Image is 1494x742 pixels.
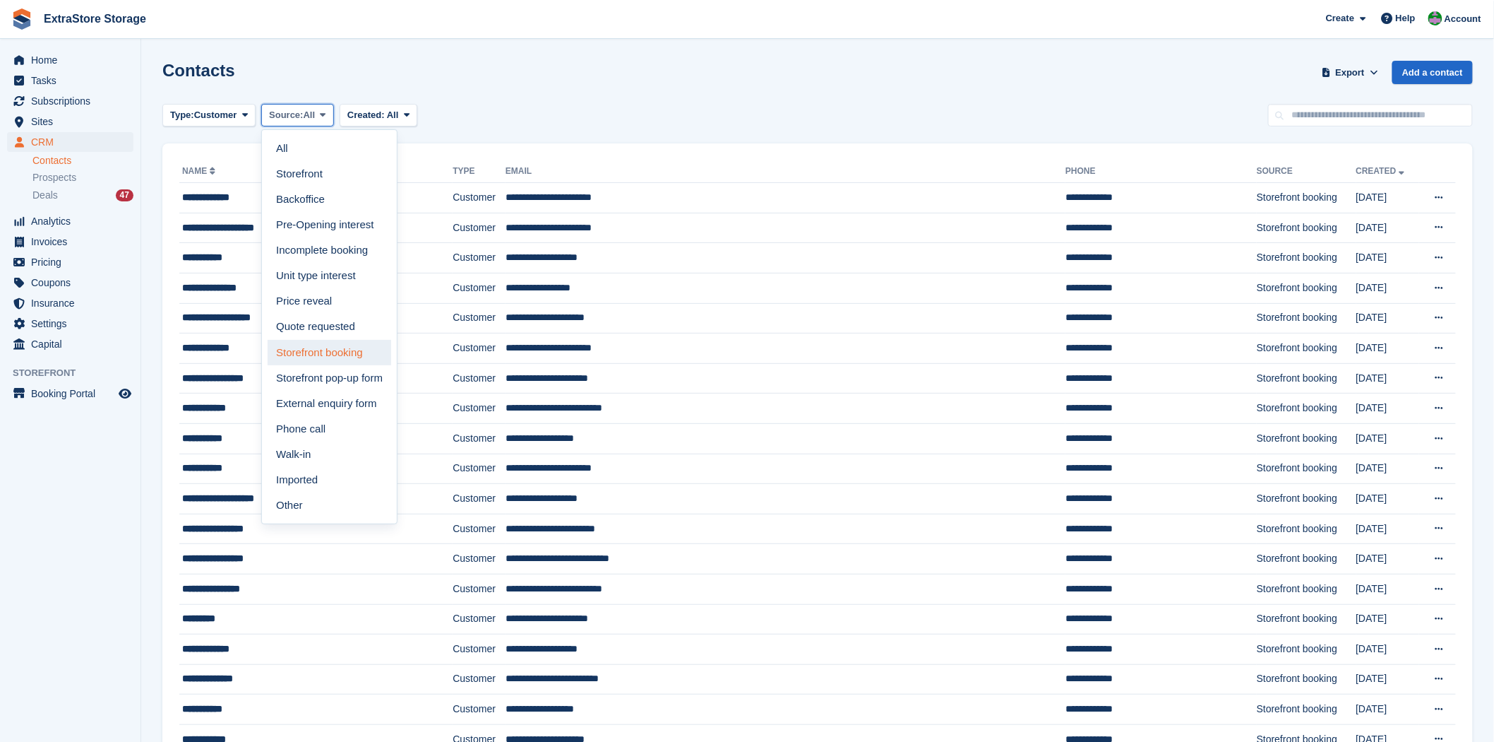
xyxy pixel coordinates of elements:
td: [DATE] [1356,243,1420,273]
button: Export [1319,61,1381,84]
td: Customer [453,183,506,213]
img: stora-icon-8386f47178a22dfd0bd8f6a31ec36ba5ce8667c1dd55bd0f319d3a0aa187defe.svg [11,8,32,30]
td: Customer [453,695,506,725]
td: Customer [453,484,506,514]
td: Storefront booking [1257,243,1356,273]
span: Customer [194,108,237,122]
span: Storefront [13,366,141,380]
a: menu [7,132,133,152]
a: Incomplete booking [268,237,391,263]
a: Name [182,166,218,176]
a: Unit type interest [268,263,391,288]
td: Customer [453,664,506,695]
td: Storefront booking [1257,514,1356,544]
td: Storefront booking [1257,664,1356,695]
td: Customer [453,514,506,544]
td: Customer [453,604,506,635]
td: Storefront booking [1257,454,1356,484]
span: Analytics [31,211,116,231]
a: Add a contact [1392,61,1473,84]
td: Storefront booking [1257,695,1356,725]
span: Subscriptions [31,91,116,111]
span: Invoices [31,232,116,252]
td: [DATE] [1356,484,1420,514]
span: Coupons [31,273,116,293]
span: Type: [170,108,194,122]
td: Storefront booking [1257,635,1356,665]
a: Other [268,493,391,518]
a: menu [7,273,133,293]
a: Imported [268,467,391,493]
span: All [304,108,316,122]
a: Pre-Opening interest [268,212,391,237]
td: [DATE] [1356,303,1420,334]
td: Storefront booking [1257,183,1356,213]
td: [DATE] [1356,213,1420,243]
td: Storefront booking [1257,334,1356,364]
button: Source: All [261,104,334,127]
th: Type [453,160,506,183]
span: Export [1336,66,1365,80]
td: [DATE] [1356,394,1420,424]
a: Storefront [268,161,391,187]
img: Grant Daniel [1428,11,1442,25]
a: All [268,136,391,161]
span: Create [1326,11,1354,25]
a: Preview store [116,385,133,402]
a: menu [7,50,133,70]
a: Walk-in [268,442,391,467]
a: Backoffice [268,187,391,212]
a: menu [7,293,133,313]
a: menu [7,384,133,404]
td: Storefront booking [1257,423,1356,454]
a: ExtraStore Storage [38,7,152,30]
a: External enquiry form [268,391,391,416]
span: Capital [31,334,116,354]
span: Help [1396,11,1416,25]
button: Type: Customer [162,104,256,127]
th: Phone [1065,160,1257,183]
td: [DATE] [1356,544,1420,575]
td: Customer [453,363,506,394]
td: [DATE] [1356,334,1420,364]
a: Deals 47 [32,188,133,203]
td: Customer [453,454,506,484]
span: All [387,110,399,120]
td: Storefront booking [1257,574,1356,604]
td: Customer [453,544,506,575]
td: Customer [453,574,506,604]
td: [DATE] [1356,454,1420,484]
a: Storefront pop-up form [268,365,391,391]
a: Phone call [268,416,391,442]
th: Email [506,160,1065,183]
span: Created: [347,110,385,120]
span: Booking Portal [31,384,116,404]
td: [DATE] [1356,273,1420,303]
a: Contacts [32,154,133,167]
td: [DATE] [1356,635,1420,665]
a: menu [7,232,133,252]
a: Created [1356,166,1408,176]
a: menu [7,71,133,90]
td: Storefront booking [1257,273,1356,303]
td: Customer [453,394,506,424]
td: Customer [453,273,506,303]
td: Customer [453,334,506,364]
td: Storefront booking [1257,394,1356,424]
a: menu [7,91,133,111]
td: [DATE] [1356,695,1420,725]
td: [DATE] [1356,363,1420,394]
a: menu [7,112,133,131]
td: [DATE] [1356,664,1420,695]
span: Source: [269,108,303,122]
span: Deals [32,189,58,202]
span: Prospects [32,171,76,184]
span: CRM [31,132,116,152]
td: Customer [453,635,506,665]
span: Home [31,50,116,70]
span: Settings [31,314,116,334]
span: Pricing [31,252,116,272]
a: Storefront booking [268,340,391,365]
a: menu [7,252,133,272]
td: Storefront booking [1257,544,1356,575]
